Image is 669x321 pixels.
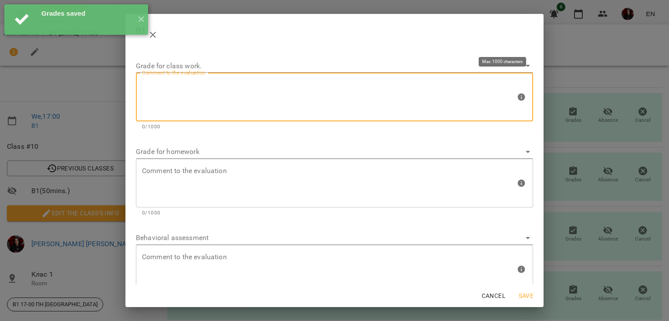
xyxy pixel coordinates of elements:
span: Cancel [482,291,505,301]
p: 0/1000 [142,123,527,131]
p: 0/1000 [142,209,527,217]
button: Cancel [478,288,509,304]
h2: В1 [136,21,533,42]
span: Save [516,291,537,301]
button: close [142,24,163,45]
button: Save [512,288,540,304]
div: Max: 1000 characters [136,245,533,303]
div: Max: 1000 characters [136,159,533,217]
div: Grades saved [41,9,131,18]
